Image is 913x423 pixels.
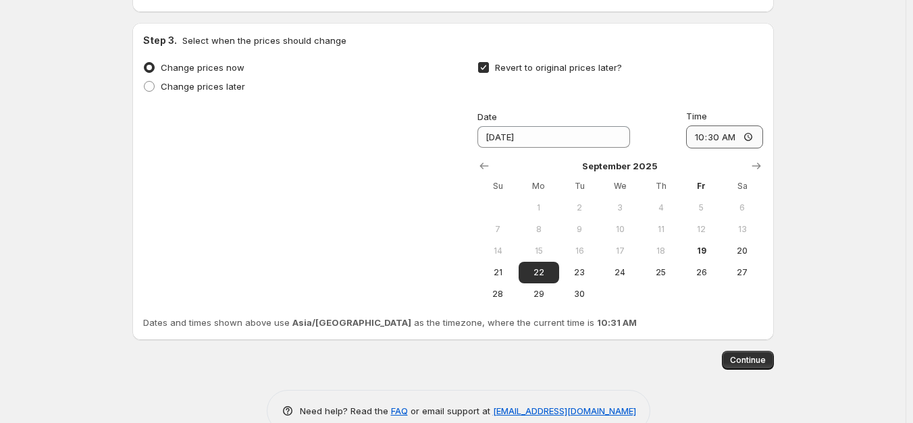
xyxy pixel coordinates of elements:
span: 17 [605,246,635,256]
span: 9 [565,224,594,235]
span: Fr [687,181,716,192]
span: 6 [727,202,757,213]
th: Thursday [640,175,681,197]
b: Asia/[GEOGRAPHIC_DATA] [292,317,411,328]
th: Saturday [722,175,762,197]
span: Continue [730,355,766,366]
b: 10:31 AM [597,317,637,328]
span: Dates and times shown above use as the timezone, where the current time is [143,317,637,328]
span: 18 [646,246,675,256]
button: Tuesday September 2 2025 [559,197,600,219]
span: 20 [727,246,757,256]
button: Continue [722,351,774,370]
button: Monday September 15 2025 [519,240,559,262]
button: Tuesday September 30 2025 [559,283,600,305]
span: 28 [483,289,513,300]
span: 27 [727,267,757,278]
button: Today Friday September 19 2025 [681,240,722,262]
button: Thursday September 18 2025 [640,240,681,262]
span: 29 [524,289,554,300]
button: Wednesday September 10 2025 [600,219,640,240]
th: Friday [681,175,722,197]
button: Saturday September 6 2025 [722,197,762,219]
button: Friday September 12 2025 [681,219,722,240]
span: 21 [483,267,513,278]
span: 5 [687,202,716,213]
span: 11 [646,224,675,235]
button: Wednesday September 17 2025 [600,240,640,262]
span: or email support at [408,405,493,416]
span: 30 [565,289,594,300]
button: Thursday September 4 2025 [640,197,681,219]
button: Sunday September 28 2025 [477,283,518,305]
span: Su [483,181,513,192]
span: Change prices now [161,62,244,73]
span: Mo [524,181,554,192]
button: Saturday September 13 2025 [722,219,762,240]
th: Monday [519,175,559,197]
a: [EMAIL_ADDRESS][DOMAIN_NAME] [493,405,636,416]
th: Sunday [477,175,518,197]
span: 1 [524,202,554,213]
span: 23 [565,267,594,278]
button: Sunday September 7 2025 [477,219,518,240]
span: 3 [605,202,635,213]
input: 12:00 [686,125,763,148]
span: Time [686,111,707,121]
button: Monday September 29 2025 [519,283,559,305]
button: Thursday September 25 2025 [640,262,681,283]
button: Monday September 8 2025 [519,219,559,240]
button: Friday September 5 2025 [681,197,722,219]
span: 25 [646,267,675,278]
a: FAQ [391,405,408,416]
span: 16 [565,246,594,256]
button: Tuesday September 9 2025 [559,219,600,240]
span: 8 [524,224,554,235]
button: Thursday September 11 2025 [640,219,681,240]
button: Tuesday September 16 2025 [559,240,600,262]
span: 19 [687,246,716,256]
th: Wednesday [600,175,640,197]
span: 24 [605,267,635,278]
button: Tuesday September 23 2025 [559,262,600,283]
button: Monday September 22 2025 [519,262,559,283]
span: Need help? Read the [300,405,391,416]
span: 2 [565,202,594,213]
span: Date [477,111,497,122]
input: 9/19/2025 [477,126,630,148]
span: Sa [727,181,757,192]
span: 15 [524,246,554,256]
p: Select when the prices should change [182,34,346,47]
span: 12 [687,224,716,235]
button: Friday September 26 2025 [681,262,722,283]
span: 4 [646,202,675,213]
span: 26 [687,267,716,278]
h2: Step 3. [143,34,177,47]
button: Sunday September 21 2025 [477,262,518,283]
span: Th [646,181,675,192]
span: Revert to original prices later? [495,62,622,73]
span: 7 [483,224,513,235]
button: Monday September 1 2025 [519,197,559,219]
span: 22 [524,267,554,278]
span: Change prices later [161,81,245,92]
button: Show next month, October 2025 [747,157,766,175]
span: 10 [605,224,635,235]
button: Saturday September 20 2025 [722,240,762,262]
button: Show previous month, August 2025 [475,157,494,175]
button: Wednesday September 24 2025 [600,262,640,283]
span: 14 [483,246,513,256]
button: Saturday September 27 2025 [722,262,762,283]
span: 13 [727,224,757,235]
button: Wednesday September 3 2025 [600,197,640,219]
th: Tuesday [559,175,600,197]
span: Tu [565,181,594,192]
button: Sunday September 14 2025 [477,240,518,262]
span: We [605,181,635,192]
